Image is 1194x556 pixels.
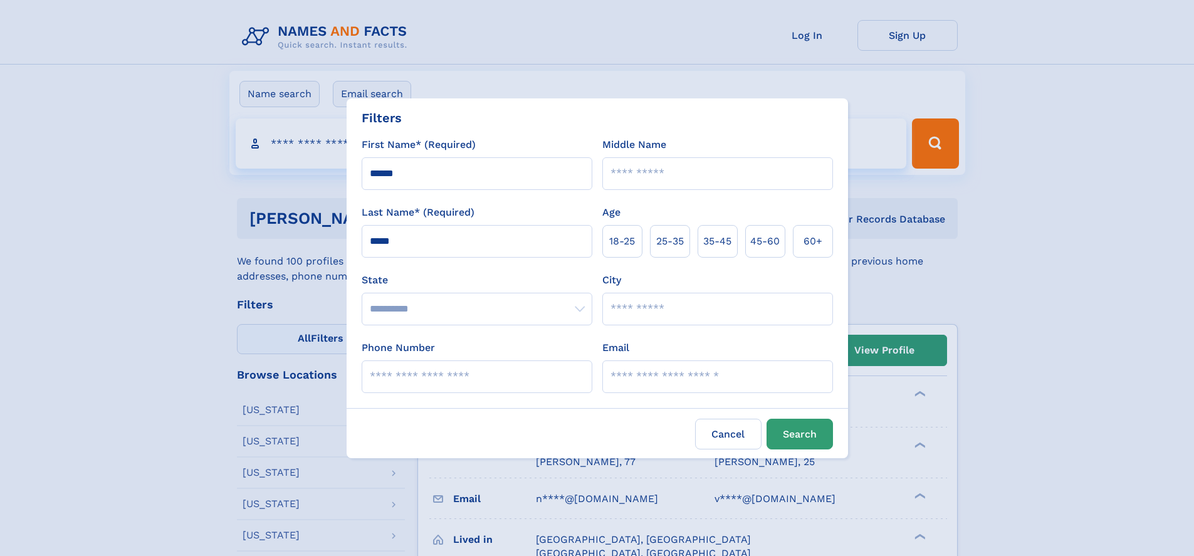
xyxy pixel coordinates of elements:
[362,273,592,288] label: State
[362,340,435,355] label: Phone Number
[656,234,684,249] span: 25‑35
[602,205,621,220] label: Age
[362,205,474,220] label: Last Name* (Required)
[703,234,731,249] span: 35‑45
[602,273,621,288] label: City
[602,137,666,152] label: Middle Name
[362,137,476,152] label: First Name* (Required)
[804,234,822,249] span: 60+
[767,419,833,449] button: Search
[695,419,762,449] label: Cancel
[609,234,635,249] span: 18‑25
[602,340,629,355] label: Email
[362,108,402,127] div: Filters
[750,234,780,249] span: 45‑60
